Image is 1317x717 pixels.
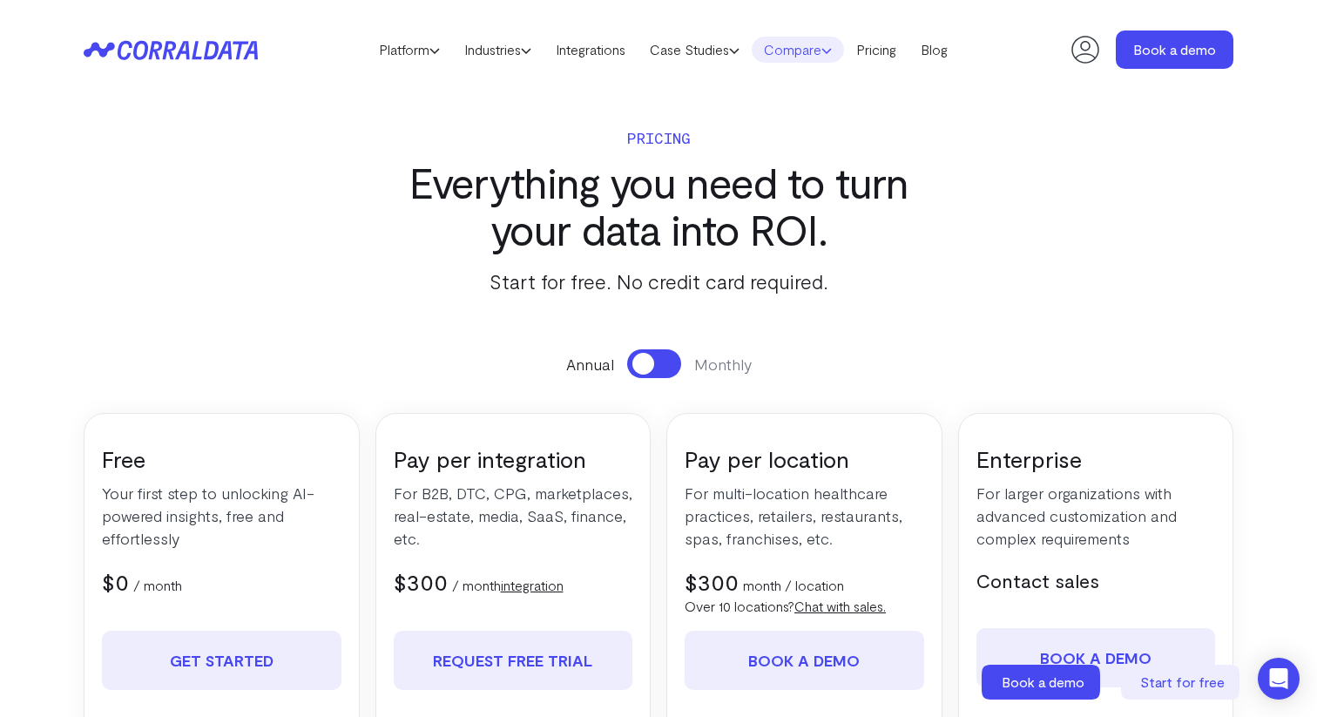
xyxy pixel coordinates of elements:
[375,266,942,297] p: Start for free. No credit card required.
[375,125,942,150] p: Pricing
[1002,673,1084,690] span: Book a demo
[394,568,448,595] span: $300
[452,575,564,596] p: / month
[102,568,129,595] span: $0
[367,37,452,63] a: Platform
[544,37,638,63] a: Integrations
[102,631,341,690] a: Get Started
[394,444,633,473] h3: Pay per integration
[1116,30,1233,69] a: Book a demo
[976,567,1216,593] h5: Contact sales
[982,665,1104,700] a: Book a demo
[102,444,341,473] h3: Free
[102,482,341,550] p: Your first step to unlocking AI-powered insights, free and effortlessly
[394,482,633,550] p: For B2B, DTC, CPG, marketplaces, real-estate, media, SaaS, finance, etc.
[375,159,942,253] h3: Everything you need to turn your data into ROI.
[685,482,924,550] p: For multi-location healthcare practices, retailers, restaurants, spas, franchises, etc.
[685,596,924,617] p: Over 10 locations?
[501,577,564,593] a: integration
[976,444,1216,473] h3: Enterprise
[1121,665,1243,700] a: Start for free
[133,575,182,596] p: / month
[844,37,908,63] a: Pricing
[452,37,544,63] a: Industries
[566,353,614,375] span: Annual
[394,631,633,690] a: REQUEST FREE TRIAL
[1258,658,1300,700] div: Open Intercom Messenger
[685,631,924,690] a: Book a demo
[685,568,739,595] span: $300
[685,444,924,473] h3: Pay per location
[743,575,844,596] p: month / location
[976,628,1216,687] a: Book a demo
[752,37,844,63] a: Compare
[1140,673,1225,690] span: Start for free
[694,353,752,375] span: Monthly
[908,37,960,63] a: Blog
[976,482,1216,550] p: For larger organizations with advanced customization and complex requirements
[794,598,886,614] a: Chat with sales.
[638,37,752,63] a: Case Studies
